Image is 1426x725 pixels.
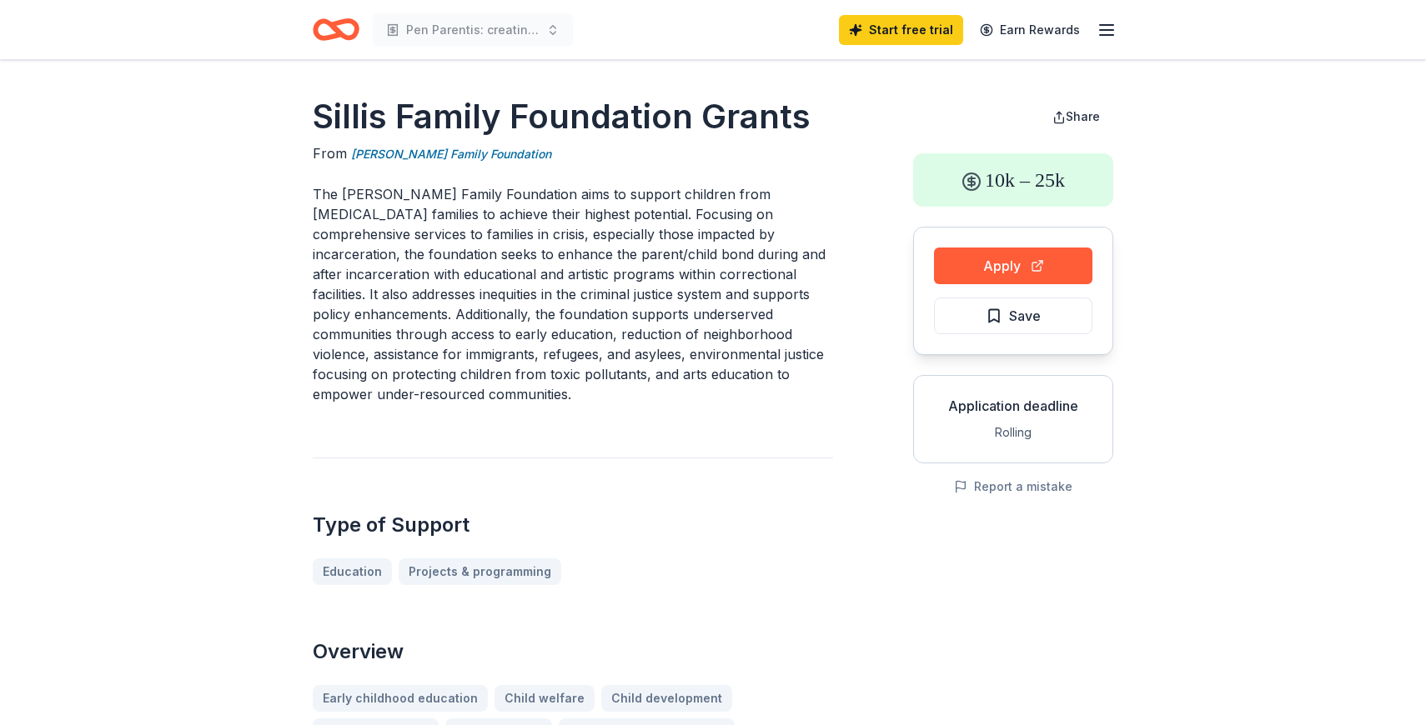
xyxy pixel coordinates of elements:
[313,512,833,538] h2: Type of Support
[313,558,392,585] a: Education
[313,10,359,49] a: Home
[313,184,833,404] p: The [PERSON_NAME] Family Foundation aims to support children from [MEDICAL_DATA] families to achi...
[406,20,540,40] span: Pen Parentis: creating a national network of writer-parents
[934,297,1092,334] button: Save
[1066,109,1100,123] span: Share
[934,247,1092,284] button: Apply
[954,477,1072,497] button: Report a mistake
[373,13,573,47] button: Pen Parentis: creating a national network of writer-parents
[1039,100,1113,133] button: Share
[913,153,1113,207] div: 10k – 25k
[1009,305,1041,327] span: Save
[970,15,1090,45] a: Earn Rewards
[927,422,1099,442] div: Rolling
[313,143,833,164] div: From
[313,93,833,140] h1: Sillis Family Foundation Grants
[351,144,551,164] a: [PERSON_NAME] Family Foundation
[839,15,963,45] a: Start free trial
[313,638,833,665] h2: Overview
[399,558,561,585] a: Projects & programming
[927,396,1099,416] div: Application deadline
